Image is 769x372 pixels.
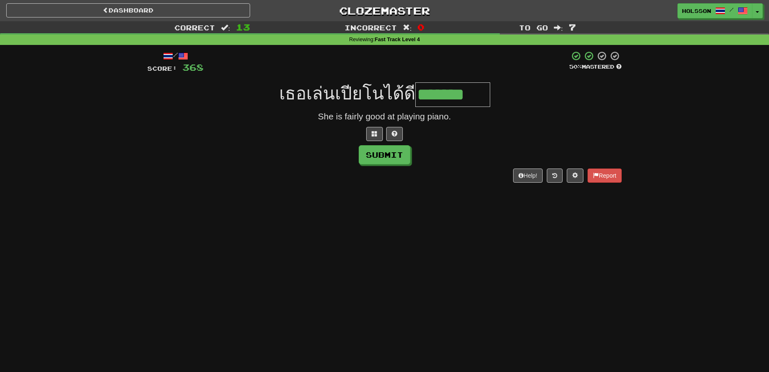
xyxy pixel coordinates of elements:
div: Mastered [569,63,622,71]
span: : [221,24,230,31]
span: 0 [417,22,424,32]
span: Correct [174,23,215,32]
button: Single letter hint - you only get 1 per sentence and score half the points! alt+h [386,127,403,141]
button: Switch sentence to multiple choice alt+p [366,127,383,141]
span: 50 % [569,63,582,70]
span: 7 [569,22,576,32]
span: Incorrect [345,23,397,32]
span: 13 [236,22,250,32]
span: holsson [682,7,711,15]
span: / [729,7,734,12]
div: / [147,51,203,61]
button: Help! [513,169,543,183]
span: : [403,24,412,31]
button: Report [588,169,622,183]
a: holsson / [677,3,752,18]
strong: Fast Track Level 4 [375,37,420,42]
div: She is fairly good at playing piano. [147,110,622,123]
button: Round history (alt+y) [547,169,563,183]
a: Clozemaster [263,3,506,18]
span: To go [519,23,548,32]
span: Score: [147,65,177,72]
a: Dashboard [6,3,250,17]
span: เธอเล่นเปียโนได้ดี [279,84,415,103]
button: Submit [359,145,410,164]
span: : [554,24,563,31]
span: 368 [182,62,203,72]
